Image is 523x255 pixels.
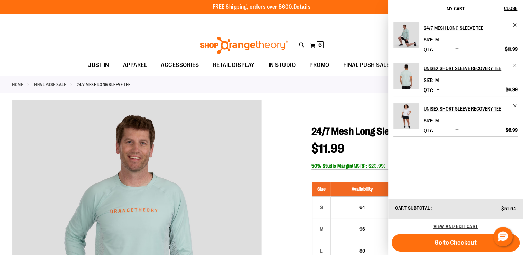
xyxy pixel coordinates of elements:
span: ACCESSORIES [161,57,199,73]
span: JUST IN [88,57,109,73]
h2: Unisex Short Sleeve Recovery Tee [424,103,508,114]
b: 50% Studio Margin [311,163,352,169]
li: Product [393,22,518,56]
span: $11.99 [311,142,345,156]
dt: Size [424,77,433,83]
h2: Unisex Short Sleeve Recovery Tee [424,63,508,74]
img: Shop Orangetheory [199,37,289,54]
img: Unisex Short Sleeve Recovery Tee [393,103,419,129]
img: 24/7 Mesh Long Sleeve Tee [393,22,419,48]
button: Decrease product quantity [435,86,441,93]
button: Hello, have a question? Let’s chat. [493,227,513,246]
span: $11.99 [505,46,518,52]
a: Unisex Short Sleeve Recovery Tee [424,103,518,114]
span: Go to Checkout [435,239,477,246]
button: Increase product quantity [454,127,460,134]
span: PROMO [309,57,329,73]
span: M [435,37,439,42]
span: FINAL PUSH SALE [343,57,390,73]
a: 24/7 Mesh Long Sleeve Tee [424,22,518,34]
h2: 24/7 Mesh Long Sleeve Tee [424,22,508,34]
a: PROMO [302,57,336,73]
img: Unisex Short Sleeve Recovery Tee [393,63,419,89]
span: 24/7 Mesh Long Sleeve Tee [311,125,420,137]
span: APPAREL [123,57,147,73]
span: M [435,77,439,83]
span: Cart Subtotal [395,205,430,211]
button: Go to Checkout [392,234,520,252]
a: 24/7 Mesh Long Sleeve Tee [393,22,419,53]
label: Qty [424,47,433,52]
span: IN STUDIO [269,57,296,73]
div: (MSRP: $23.99) [311,162,511,169]
span: 80 [359,248,365,254]
a: JUST IN [81,57,116,73]
a: FINAL PUSH SALE [34,82,66,88]
a: Remove item [513,22,518,28]
a: Remove item [513,63,518,68]
button: Decrease product quantity [435,127,441,134]
label: Qty [424,87,433,93]
li: Product [393,96,518,137]
button: Decrease product quantity [435,46,441,53]
a: Details [293,4,311,10]
strong: 24/7 Mesh Long Sleeve Tee [77,82,131,88]
span: $51.94 [501,206,516,211]
a: Unisex Short Sleeve Recovery Tee [393,63,419,93]
dt: Size [424,37,433,42]
span: My Cart [447,6,465,11]
a: RETAIL DISPLAY [206,57,262,73]
span: 96 [359,226,365,232]
a: IN STUDIO [262,57,303,73]
div: S [316,202,327,212]
span: $6.99 [506,127,518,133]
a: View and edit cart [433,224,478,229]
a: ACCESSORIES [154,57,206,73]
a: Unisex Short Sleeve Recovery Tee [393,103,419,134]
div: M [316,224,327,234]
a: Unisex Short Sleeve Recovery Tee [424,63,518,74]
span: 64 [359,205,365,210]
button: Increase product quantity [454,46,460,53]
span: 6 [318,41,322,48]
a: FINAL PUSH SALE [336,57,397,73]
th: Availability [330,182,394,197]
label: Qty [424,127,433,133]
span: M [435,118,439,123]
a: Remove item [513,103,518,108]
dt: Size [424,118,433,123]
span: Close [504,6,517,11]
li: Product [393,56,518,96]
button: Increase product quantity [454,86,460,93]
th: Size [312,182,330,197]
a: APPAREL [116,57,154,73]
a: Home [12,82,23,88]
span: RETAIL DISPLAY [213,57,255,73]
p: FREE Shipping, orders over $600. [213,3,311,11]
span: $6.99 [506,86,518,93]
